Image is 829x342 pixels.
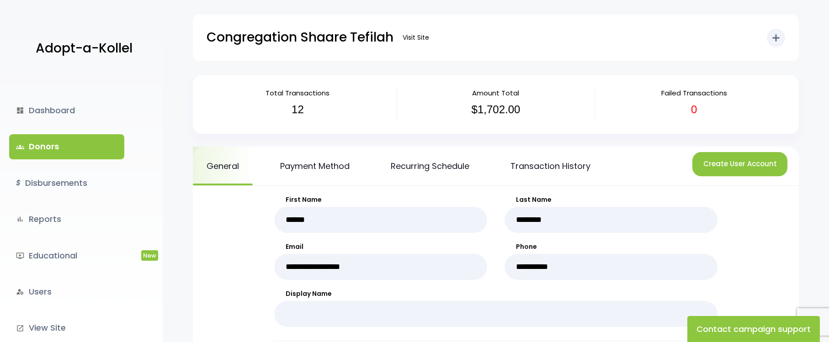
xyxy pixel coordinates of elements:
[9,98,124,123] a: dashboardDashboard
[16,324,24,332] i: launch
[9,134,124,159] a: groupsDonors
[141,250,158,261] span: New
[36,37,133,60] p: Adopt-a-Kollel
[9,279,124,304] a: manage_accountsUsers
[16,215,24,223] i: bar_chart
[16,288,24,296] i: manage_accounts
[505,242,717,252] label: Phone
[206,103,390,116] h3: 12
[16,106,24,115] i: dashboard
[9,171,124,195] a: $Disbursements
[497,147,604,185] a: Transaction History
[692,152,787,176] button: Create User Account
[193,147,253,185] a: General
[602,103,786,116] h3: 0
[472,88,519,98] span: Amount Total
[31,26,133,71] a: Adopt-a-Kollel
[9,207,124,232] a: bar_chartReports
[16,143,24,151] span: groups
[16,177,21,190] i: $
[687,316,820,342] button: Contact campaign support
[404,103,588,116] h3: $1,702.00
[266,147,363,185] a: Payment Method
[266,88,329,98] span: Total Transactions
[274,242,487,252] label: Email
[274,289,717,299] label: Display Name
[16,252,24,260] i: ondemand_video
[9,316,124,340] a: launchView Site
[505,195,717,205] label: Last Name
[771,32,781,43] i: add
[274,195,487,205] label: First Name
[377,147,483,185] a: Recurring Schedule
[398,29,434,47] a: Visit Site
[767,29,785,47] button: add
[661,88,727,98] span: Failed Transactions
[9,243,124,268] a: ondemand_videoEducationalNew
[207,26,393,49] p: Congregation Shaare Tefilah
